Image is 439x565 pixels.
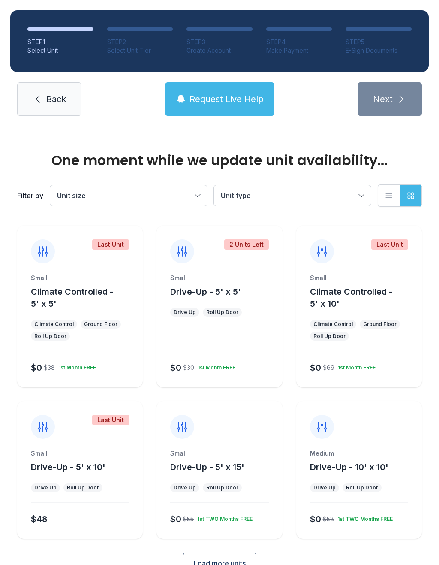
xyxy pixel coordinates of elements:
div: Filter by [17,190,43,201]
div: Ground Floor [363,321,397,328]
div: 1st TWO Months FREE [334,512,393,523]
div: Roll Up Door [346,484,378,491]
div: 1st TWO Months FREE [194,512,253,523]
button: Drive-Up - 10' x 10' [310,461,388,473]
div: STEP 1 [27,38,93,46]
div: Small [31,449,129,458]
div: E-Sign Documents [346,46,412,55]
div: STEP 3 [186,38,253,46]
div: 1st Month FREE [194,361,235,371]
button: Climate Controlled - 5' x 5' [31,286,139,310]
div: Drive Up [313,484,336,491]
div: STEP 2 [107,38,173,46]
div: Roll Up Door [313,333,346,340]
div: Roll Up Door [34,333,66,340]
div: Medium [310,449,408,458]
div: $69 [323,363,334,372]
span: Unit size [57,191,86,200]
div: Drive Up [174,484,196,491]
div: Roll Up Door [206,309,238,316]
button: Drive-Up - 5' x 10' [31,461,105,473]
span: Drive-Up - 10' x 10' [310,462,388,472]
div: Small [31,274,129,282]
button: Drive-Up - 5' x 15' [170,461,244,473]
div: $0 [310,362,321,374]
div: $30 [183,363,194,372]
div: Last Unit [371,239,408,250]
button: Unit size [50,185,207,206]
span: Drive-Up - 5' x 10' [31,462,105,472]
span: Unit type [221,191,251,200]
button: Drive-Up - 5' x 5' [170,286,241,298]
span: Climate Controlled - 5' x 5' [31,287,114,309]
div: Roll Up Door [67,484,99,491]
div: $0 [170,362,181,374]
div: Create Account [186,46,253,55]
span: Climate Controlled - 5' x 10' [310,287,393,309]
div: 2 Units Left [224,239,269,250]
div: STEP 4 [266,38,332,46]
div: 1st Month FREE [334,361,376,371]
div: Small [170,274,268,282]
div: $38 [44,363,55,372]
span: Drive-Up - 5' x 5' [170,287,241,297]
span: Request Live Help [189,93,264,105]
div: $48 [31,513,48,525]
div: $0 [310,513,321,525]
div: Small [170,449,268,458]
div: Select Unit Tier [107,46,173,55]
div: One moment while we update unit availability... [17,154,422,167]
span: Back [46,93,66,105]
div: $55 [183,515,194,523]
div: Roll Up Door [206,484,238,491]
div: Drive Up [174,309,196,316]
div: Drive Up [34,484,57,491]
div: $0 [31,362,42,374]
div: Make Payment [266,46,332,55]
div: Climate Control [313,321,353,328]
div: Last Unit [92,415,129,425]
div: Last Unit [92,239,129,250]
button: Unit type [214,185,371,206]
div: $58 [323,515,334,523]
div: Climate Control [34,321,74,328]
div: STEP 5 [346,38,412,46]
div: Ground Floor [84,321,117,328]
div: $0 [170,513,181,525]
button: Climate Controlled - 5' x 10' [310,286,418,310]
div: Small [310,274,408,282]
div: Select Unit [27,46,93,55]
span: Drive-Up - 5' x 15' [170,462,244,472]
span: Next [373,93,393,105]
div: 1st Month FREE [55,361,96,371]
